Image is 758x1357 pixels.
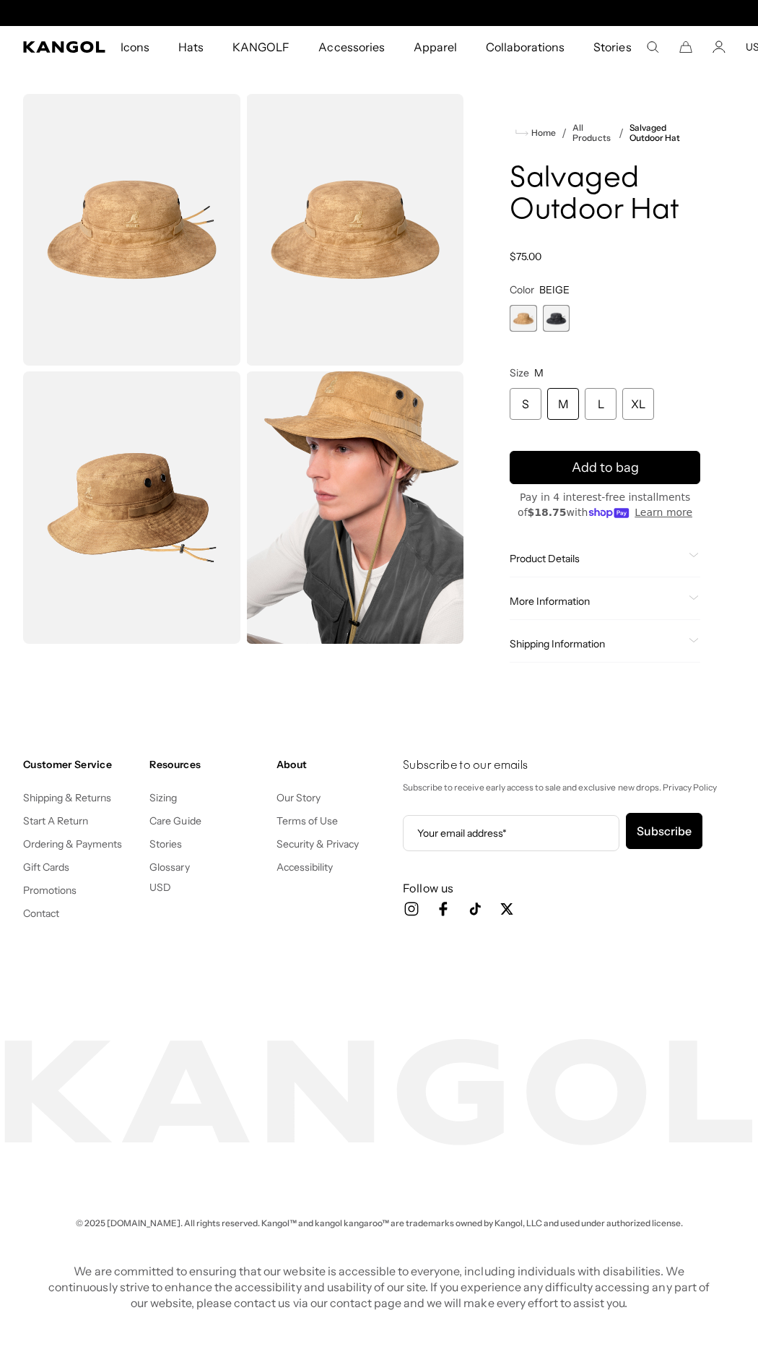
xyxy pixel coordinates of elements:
a: Account [713,40,726,53]
nav: breadcrumbs [510,123,700,143]
div: L [585,388,617,420]
h4: About [276,758,391,771]
a: Accessories [304,26,398,68]
div: 1 of 2 [510,305,536,332]
button: Subscribe [626,813,702,849]
a: Kangol [23,41,106,53]
img: beige [246,371,463,643]
span: Accessories [318,26,384,68]
product-gallery: Gallery Viewer [23,94,463,644]
span: Shipping Information [510,637,683,650]
span: Color [510,283,534,296]
span: Hats [178,26,204,68]
span: Size [510,366,529,379]
a: Stories [579,26,645,68]
span: Add to bag [572,458,639,478]
li: / [556,124,567,142]
span: Icons [121,26,149,68]
a: Contact [23,907,59,920]
a: Sizing [149,791,177,804]
a: Stories [149,837,182,850]
a: Salvaged Outdoor Hat [630,123,700,143]
label: BEIGE [510,305,536,332]
span: Product Details [510,552,683,565]
span: BEIGE [539,283,570,296]
span: KANGOLF [232,26,289,68]
button: Cart [679,40,692,53]
span: Stories [593,26,631,68]
span: M [534,366,544,379]
div: 2 of 2 [543,305,570,332]
span: $75.00 [510,250,541,263]
span: More Information [510,595,683,608]
a: Hats [164,26,218,68]
span: Collaborations [486,26,565,68]
a: All Products [572,123,612,143]
a: Ordering & Payments [23,837,123,850]
h4: Subscribe to our emails [403,758,735,774]
li: / [613,124,624,142]
p: We are committed to ensuring that our website is accessible to everyone, including individuals wi... [44,1263,714,1311]
button: Add to bag [510,451,700,484]
div: 1 of 2 [230,7,528,19]
a: KANGOLF [218,26,304,68]
a: Promotions [23,884,77,897]
span: Apparel [414,26,457,68]
button: USD [149,881,171,894]
a: Our Story [276,791,321,804]
a: Apparel [399,26,471,68]
img: color-beige [246,94,463,366]
div: S [510,388,541,420]
slideshow-component: Announcement bar [230,7,528,19]
a: Terms of Use [276,814,338,827]
a: Care Guide [149,814,201,827]
a: Security & Privacy [276,837,360,850]
a: Collaborations [471,26,579,68]
span: Home [528,128,556,138]
div: Announcement [230,7,528,19]
h4: Customer Service [23,758,138,771]
p: Subscribe to receive early access to sale and exclusive new drops. Privacy Policy [403,780,735,796]
h1: Salvaged Outdoor Hat [510,163,700,227]
img: color-beige [23,371,240,643]
a: Gift Cards [23,861,69,874]
div: XL [622,388,654,420]
a: Shipping & Returns [23,791,112,804]
a: Icons [106,26,164,68]
a: Home [515,126,556,139]
a: Accessibility [276,861,333,874]
div: M [547,388,579,420]
a: Glossary [149,861,189,874]
img: color-beige [23,94,240,366]
h4: Resources [149,758,264,771]
summary: Search here [646,40,659,53]
label: BLACK [543,305,570,332]
h3: Follow us [403,880,735,896]
a: Start A Return [23,814,88,827]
